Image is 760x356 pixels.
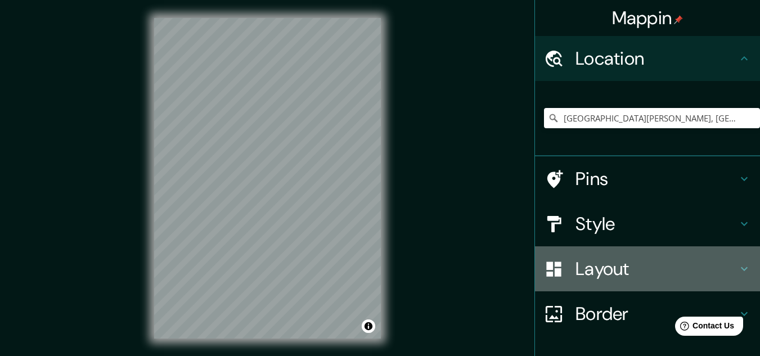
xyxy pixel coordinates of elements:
[575,168,737,190] h4: Pins
[674,15,683,24] img: pin-icon.png
[660,312,748,344] iframe: Help widget launcher
[535,291,760,336] div: Border
[575,213,737,235] h4: Style
[575,303,737,325] h4: Border
[544,108,760,128] input: Pick your city or area
[154,18,381,339] canvas: Map
[612,7,683,29] h4: Mappin
[535,246,760,291] div: Layout
[362,319,375,333] button: Toggle attribution
[575,258,737,280] h4: Layout
[575,47,737,70] h4: Location
[535,201,760,246] div: Style
[535,36,760,81] div: Location
[535,156,760,201] div: Pins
